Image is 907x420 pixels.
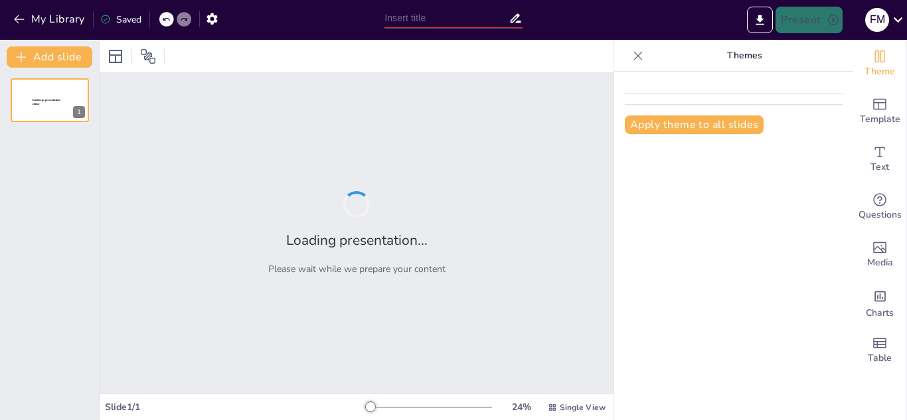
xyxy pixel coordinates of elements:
[853,279,906,326] div: Add charts and graphs
[853,183,906,231] div: Get real-time input from your audience
[286,231,428,249] h2: Loading presentation...
[33,99,60,106] span: Sendsteps presentation editor
[776,7,842,33] button: Present
[625,115,764,134] button: Apply theme to all slides
[853,326,906,374] div: Add a table
[105,46,126,67] div: Layout
[853,135,906,183] div: Add text boxes
[268,263,446,275] p: Please wait while we prepare your content
[560,402,606,413] span: Single View
[105,401,365,413] div: Slide 1 / 1
[866,306,894,320] span: Charts
[11,78,89,122] div: 1
[505,401,537,413] div: 24 %
[853,40,906,88] div: Change the overall theme
[853,88,906,135] div: Add ready made slides
[865,8,889,32] div: F M
[7,46,92,68] button: Add slide
[865,7,889,33] button: F M
[867,255,893,270] span: Media
[10,9,90,30] button: My Library
[747,7,773,33] button: Export to PowerPoint
[73,106,85,118] div: 1
[859,208,902,222] span: Questions
[868,351,892,366] span: Table
[870,160,889,175] span: Text
[853,231,906,279] div: Add images, graphics, shapes or video
[100,13,141,26] div: Saved
[384,9,509,28] input: Insert title
[649,40,840,72] p: Themes
[860,112,900,127] span: Template
[140,48,156,64] span: Position
[865,64,895,79] span: Theme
